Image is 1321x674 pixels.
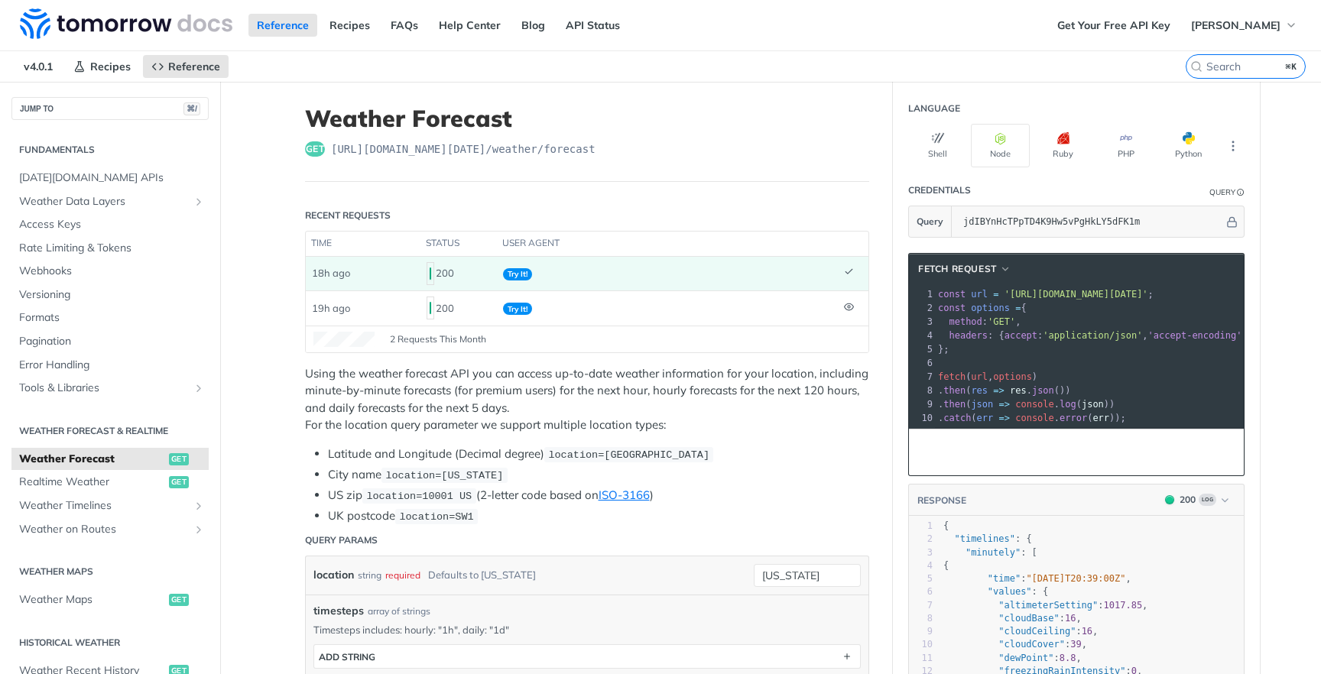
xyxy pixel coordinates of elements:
[943,573,1131,584] span: : ,
[599,488,650,502] a: ISO-3166
[313,603,364,619] span: timesteps
[909,329,935,342] div: 4
[943,399,966,410] span: then
[328,446,869,463] li: Latitude and Longitude (Decimal degree)
[917,493,967,508] button: RESPONSE
[988,316,1015,327] span: 'GET'
[943,533,1032,544] span: : {
[909,411,935,425] div: 10
[497,232,838,256] th: user agent
[19,358,205,373] span: Error Handling
[998,613,1059,624] span: "cloudBase"
[1065,613,1076,624] span: 16
[971,399,993,410] span: json
[908,102,960,115] div: Language
[11,330,209,353] a: Pagination
[1191,18,1280,32] span: [PERSON_NAME]
[1005,330,1037,341] span: accept
[430,267,431,280] span: 200
[943,600,1147,611] span: : ,
[183,102,200,115] span: ⌘/
[918,262,997,276] span: fetch Request
[19,170,205,186] span: [DATE][DOMAIN_NAME] APIs
[193,500,205,512] button: Show subpages for Weather Timelines
[19,194,189,209] span: Weather Data Layers
[1224,214,1240,229] button: Hide
[430,302,431,314] span: 200
[909,585,933,598] div: 6
[943,547,1037,558] span: : [
[314,645,860,668] button: ADD string
[909,301,935,315] div: 2
[999,413,1010,423] span: =>
[971,385,988,396] span: res
[938,289,1154,300] span: ;
[321,14,378,37] a: Recipes
[949,330,988,341] span: headers
[1032,385,1054,396] span: json
[305,105,869,132] h1: Weather Forecast
[993,385,1004,396] span: =>
[1096,124,1155,167] button: PHP
[938,385,1071,396] span: . ( . ())
[11,237,209,260] a: Rate Limiting & Tokens
[943,586,1048,597] span: : {
[966,547,1021,558] span: "minutely"
[503,268,532,280] span: Try It!
[390,332,486,346] span: 2 Requests This Month
[169,476,189,488] span: get
[427,261,491,287] div: 200
[971,124,1030,167] button: Node
[11,588,209,611] a: Weather Mapsget
[909,612,933,625] div: 8
[427,295,491,321] div: 200
[993,371,1032,382] span: options
[11,143,209,157] h2: Fundamentals
[909,625,933,638] div: 9
[248,14,317,37] a: Reference
[1034,124,1092,167] button: Ruby
[11,424,209,438] h2: Weather Forecast & realtime
[331,141,596,157] span: https://api.tomorrow.io/v4/weather/forecast
[1060,399,1076,410] span: log
[312,267,350,279] span: 18h ago
[19,217,205,232] span: Access Keys
[1180,493,1196,507] div: 200
[909,397,935,411] div: 9
[909,206,952,237] button: Query
[1049,14,1179,37] a: Get Your Free API Key
[1190,60,1203,73] svg: Search
[909,287,935,301] div: 1
[193,523,205,536] button: Show subpages for Weather on Routes
[328,487,869,504] li: US zip (2-letter code based on )
[1105,437,1236,468] button: Replay Request
[313,332,375,347] canvas: Line Graph
[938,316,1021,327] span: : ,
[909,638,933,651] div: 10
[420,232,497,256] th: status
[1199,494,1216,506] span: Log
[909,599,933,612] div: 7
[938,413,1126,423] span: . ( . ( ));
[913,261,1016,277] button: fetch Request
[909,652,933,665] div: 11
[193,382,205,394] button: Show subpages for Tools & Libraries
[938,371,966,382] span: fetch
[1237,189,1245,196] i: Information
[193,196,205,208] button: Show subpages for Weather Data Layers
[917,215,943,228] span: Query
[908,124,967,167] button: Shell
[11,448,209,471] a: Weather Forecastget
[305,365,869,434] p: Using the weather forecast API you can access up-to-date weather information for your location, i...
[328,466,869,484] li: City name
[90,60,131,73] span: Recipes
[19,334,205,349] span: Pagination
[19,498,189,514] span: Weather Timelines
[943,613,1082,624] span: : ,
[993,289,998,300] span: =
[909,315,935,329] div: 3
[19,241,205,256] span: Rate Limiting & Tokens
[306,232,420,256] th: time
[1043,330,1142,341] span: 'application/json'
[11,167,209,190] a: [DATE][DOMAIN_NAME] APIs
